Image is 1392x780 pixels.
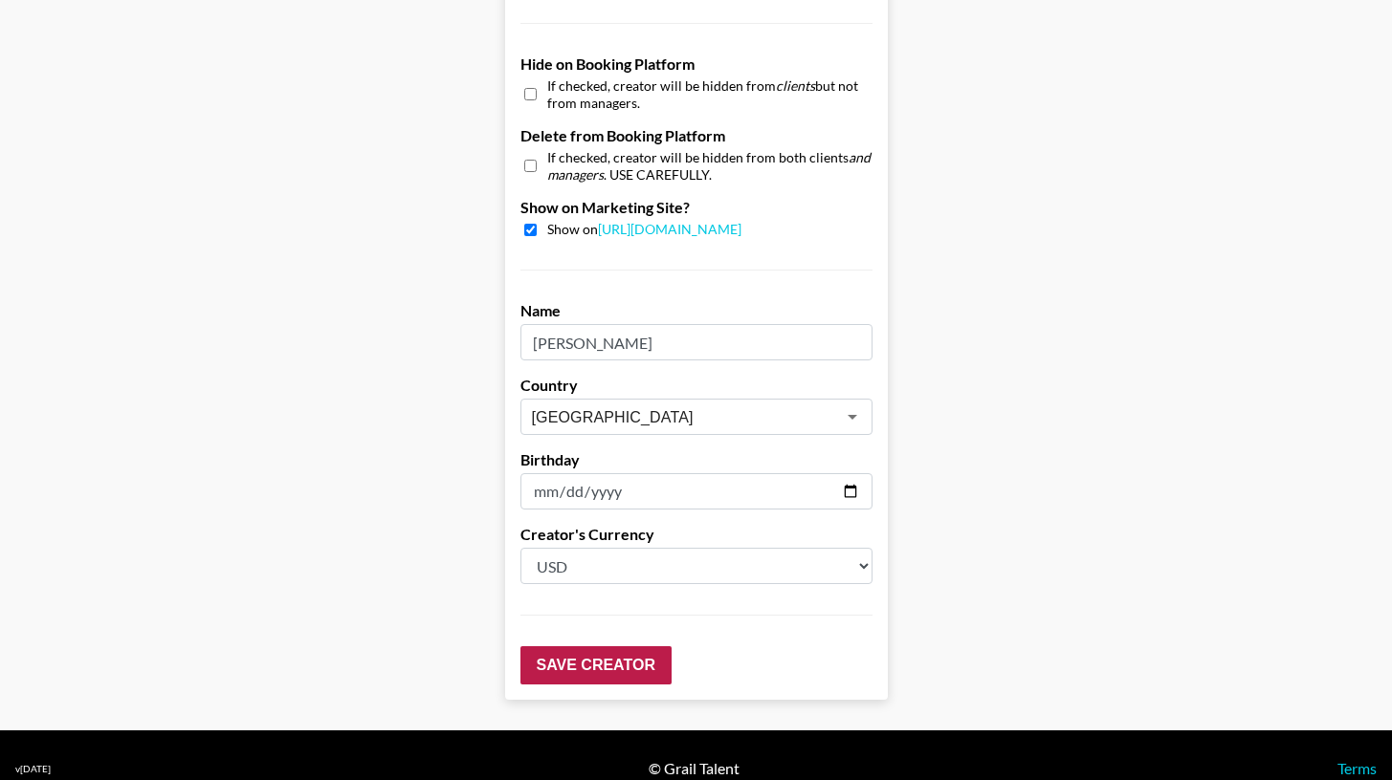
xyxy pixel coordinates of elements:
em: and managers [547,149,871,183]
div: v [DATE] [15,763,51,775]
label: Creator's Currency [520,525,873,544]
div: © Grail Talent [649,759,740,778]
span: If checked, creator will be hidden from but not from managers. [547,77,873,111]
input: Save Creator [520,646,672,684]
label: Birthday [520,450,873,469]
label: Hide on Booking Platform [520,54,873,74]
a: [URL][DOMAIN_NAME] [598,221,741,237]
label: Delete from Booking Platform [520,126,873,145]
em: clients [776,77,815,94]
label: Country [520,376,873,395]
label: Show on Marketing Site? [520,198,873,217]
a: Terms [1337,759,1377,777]
label: Name [520,301,873,320]
button: Open [839,403,866,430]
span: Show on [547,221,741,239]
span: If checked, creator will be hidden from both clients . USE CAREFULLY. [547,149,873,183]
